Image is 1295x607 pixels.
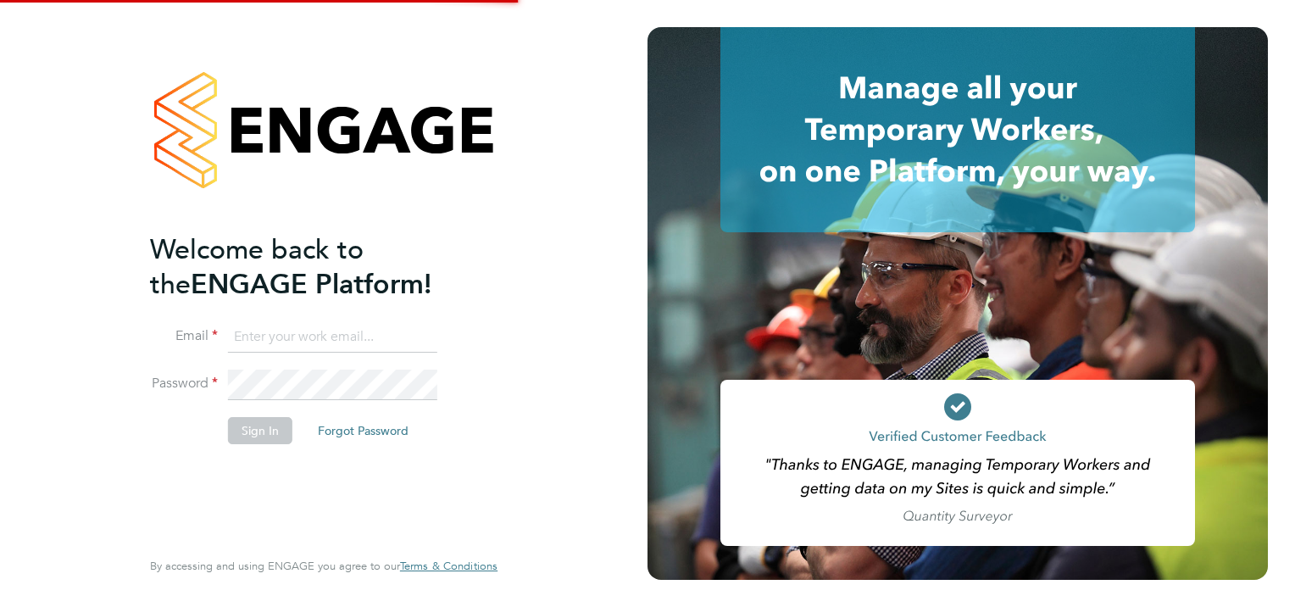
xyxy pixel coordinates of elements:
[150,559,497,573] span: By accessing and using ENGAGE you agree to our
[150,233,364,301] span: Welcome back to the
[150,327,218,345] label: Email
[304,417,422,444] button: Forgot Password
[150,375,218,393] label: Password
[400,559,497,573] span: Terms & Conditions
[228,322,437,353] input: Enter your work email...
[400,560,497,573] a: Terms & Conditions
[150,232,481,302] h2: ENGAGE Platform!
[228,417,292,444] button: Sign In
